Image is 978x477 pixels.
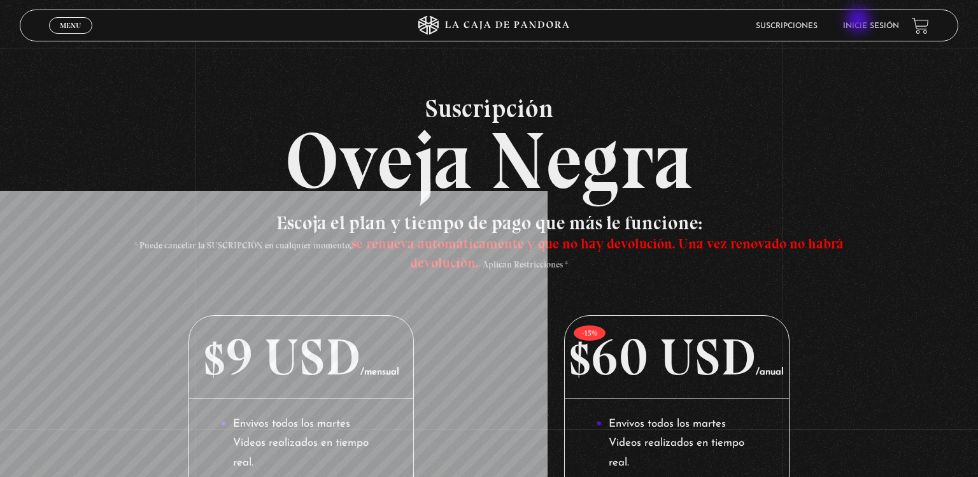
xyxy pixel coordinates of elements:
[756,367,784,377] span: /anual
[113,213,865,271] h3: Escoja el plan y tiempo de pago que más le funcione:
[134,240,844,270] span: * Puede cancelar la SUSCRIPCIÓN en cualquier momento, - Aplican Restricciones *
[565,316,789,399] p: $60 USD
[596,415,757,473] li: Envivos todos los martes Videos realizados en tiempo real.
[756,22,818,30] a: Suscripciones
[189,316,413,399] p: $9 USD
[56,32,86,41] span: Cerrar
[912,17,929,34] a: View your shopping cart
[60,22,81,29] span: Menu
[351,235,844,271] span: se renueva automáticamente y que no hay devolución. Una vez renovado no habrá devolución.
[220,415,381,473] li: Envivos todos los martes Videos realizados en tiempo real.
[20,96,959,121] span: Suscripción
[843,22,899,30] a: Inicie sesión
[360,367,399,377] span: /mensual
[20,96,959,201] h2: Oveja Negra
